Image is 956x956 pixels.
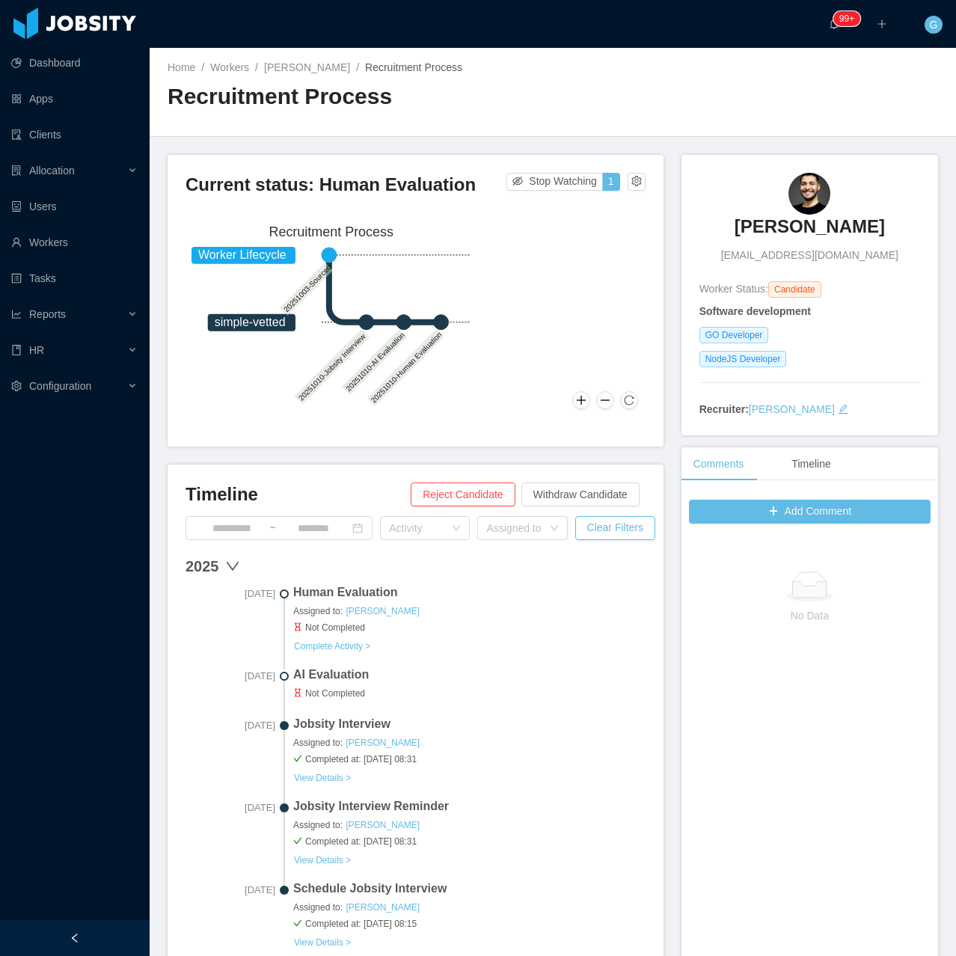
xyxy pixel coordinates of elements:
[293,622,302,631] i: icon: hourglass
[833,11,860,26] sup: 239
[411,482,515,506] button: Reject Candidate
[365,61,462,73] span: Recruitment Process
[293,854,352,865] a: View Details >
[293,604,646,618] span: Assigned to:
[11,263,138,293] a: icon: profileTasks
[11,227,138,257] a: icon: userWorkers
[293,715,646,733] span: Jobsity Interview
[269,224,394,239] text: Recruitment Process
[345,901,420,913] a: [PERSON_NAME]
[29,344,44,356] span: HR
[293,937,352,949] button: View Details >
[11,345,22,355] i: icon: book
[293,687,646,700] span: Not Completed
[620,391,638,409] button: Reset Zoom
[293,583,646,601] span: Human Evaluation
[264,61,350,73] a: [PERSON_NAME]
[186,482,411,506] h3: Timeline
[506,173,603,191] button: icon: eye-invisibleStop Watching
[699,305,811,317] strong: Software development
[186,669,275,684] span: [DATE]
[345,605,420,617] a: [PERSON_NAME]
[293,772,352,784] button: View Details >
[575,516,655,540] button: Clear Filters
[699,283,768,295] span: Worker Status:
[186,883,275,898] span: [DATE]
[168,61,195,73] a: Home
[356,61,359,73] span: /
[293,736,646,750] span: Assigned to:
[550,524,559,534] i: icon: down
[370,331,444,405] text: 20251010-Human Evaluation
[186,173,506,197] h3: Current status: Human Evaluation
[486,521,542,536] div: Assigned to
[293,771,352,783] a: View Details >
[749,403,835,415] a: [PERSON_NAME]
[735,215,885,248] a: [PERSON_NAME]
[186,555,646,577] div: 2025 down
[345,737,420,749] a: [PERSON_NAME]
[293,640,371,652] button: Complete Activity >
[293,818,646,832] span: Assigned to:
[701,607,919,624] p: No Data
[293,688,302,697] i: icon: hourglass
[689,500,931,524] button: icon: plusAdd Comment
[602,173,620,191] button: 1
[352,523,363,533] i: icon: calendar
[829,19,839,29] i: icon: bell
[11,48,138,78] a: icon: pie-chartDashboard
[168,82,553,112] h2: Recruitment Process
[699,403,749,415] strong: Recruiter:
[699,351,787,367] span: NodeJS Developer
[225,559,240,574] span: down
[283,263,334,314] text: 20251003-Sourced
[11,120,138,150] a: icon: auditClients
[452,524,461,534] i: icon: down
[699,327,769,343] span: GO Developer
[293,666,646,684] span: AI Evaluation
[293,917,646,931] span: Completed at: [DATE] 08:15
[11,165,22,176] i: icon: solution
[11,191,138,221] a: icon: robotUsers
[201,61,204,73] span: /
[293,901,646,914] span: Assigned to:
[11,381,22,391] i: icon: setting
[255,61,258,73] span: /
[293,797,646,815] span: Jobsity Interview Reminder
[596,391,614,409] button: Zoom Out
[779,447,842,481] div: Timeline
[768,281,821,298] span: Candidate
[721,248,898,263] span: [EMAIL_ADDRESS][DOMAIN_NAME]
[198,248,287,261] tspan: Worker Lifecycle
[389,521,444,536] div: Activity
[186,800,275,815] span: [DATE]
[838,404,848,414] i: icon: edit
[11,309,22,319] i: icon: line-chart
[29,380,91,392] span: Configuration
[297,332,367,402] text: 20251010-Jobsity Interview
[11,84,138,114] a: icon: appstoreApps
[293,835,646,848] span: Completed at: [DATE] 08:31
[210,61,249,73] a: Workers
[345,819,420,831] a: [PERSON_NAME]
[293,880,646,898] span: Schedule Jobsity Interview
[293,936,352,948] a: View Details >
[628,173,646,191] button: icon: setting
[681,447,756,481] div: Comments
[186,586,275,601] span: [DATE]
[877,19,887,29] i: icon: plus
[293,836,302,845] i: icon: check
[345,331,407,393] text: 20251010-AI Evaluation
[788,173,830,215] img: 026fb987-57b5-45a2-b235-867271e8067d_68e3c784b3409-90w.png
[293,854,352,866] button: View Details >
[293,919,302,928] i: icon: check
[735,215,885,239] h3: [PERSON_NAME]
[215,316,286,328] tspan: simple-vetted
[186,718,275,733] span: [DATE]
[293,621,646,634] span: Not Completed
[29,165,75,177] span: Allocation
[930,16,938,34] span: G
[29,308,66,320] span: Reports
[293,753,646,766] span: Completed at: [DATE] 08:31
